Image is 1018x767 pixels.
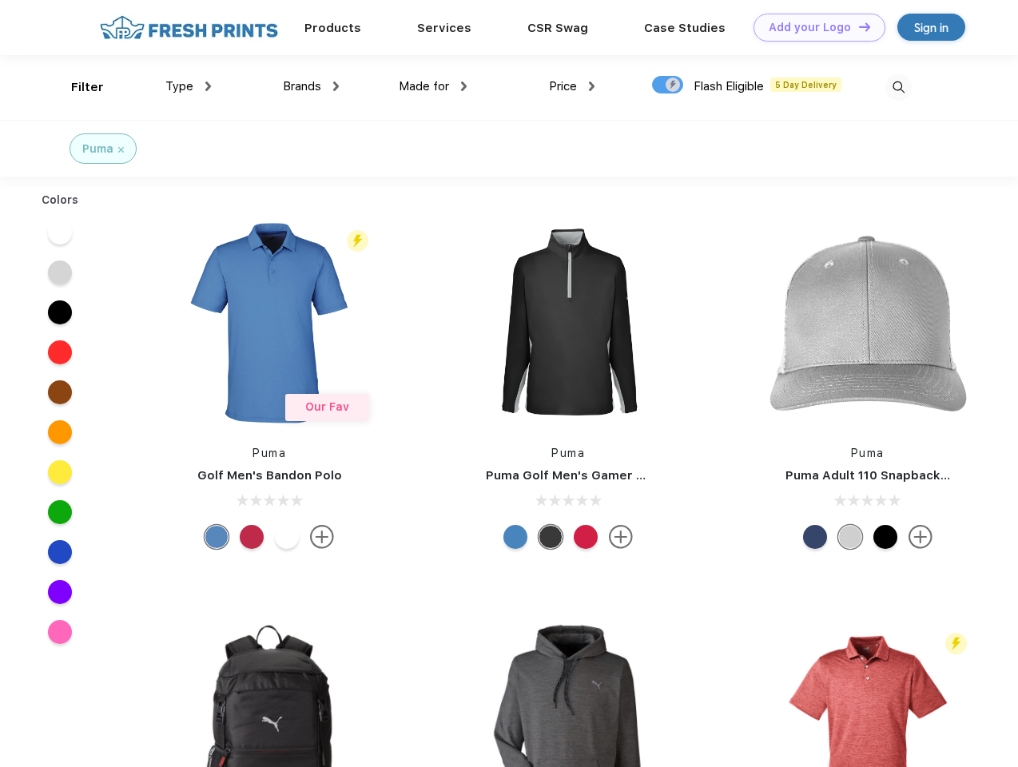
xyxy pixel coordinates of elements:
[253,447,286,459] a: Puma
[310,525,334,549] img: more.svg
[283,79,321,93] span: Brands
[527,21,588,35] a: CSR Swag
[609,525,633,549] img: more.svg
[885,74,912,101] img: desktop_search.svg
[873,525,897,549] div: Pma Blk Pma Blk
[461,81,467,91] img: dropdown.png
[914,18,948,37] div: Sign in
[539,525,563,549] div: Puma Black
[762,217,974,429] img: func=resize&h=266
[549,79,577,93] span: Price
[95,14,283,42] img: fo%20logo%202.webp
[574,525,598,549] div: Ski Patrol
[333,81,339,91] img: dropdown.png
[769,21,851,34] div: Add your Logo
[803,525,827,549] div: Peacoat with Qut Shd
[694,79,764,93] span: Flash Eligible
[304,21,361,35] a: Products
[897,14,965,41] a: Sign in
[82,141,113,157] div: Puma
[909,525,933,549] img: more.svg
[205,81,211,91] img: dropdown.png
[71,78,104,97] div: Filter
[551,447,585,459] a: Puma
[118,147,124,153] img: filter_cancel.svg
[163,217,376,429] img: func=resize&h=266
[305,400,349,413] span: Our Fav
[399,79,449,93] span: Made for
[486,468,738,483] a: Puma Golf Men's Gamer Golf Quarter-Zip
[197,468,342,483] a: Golf Men's Bandon Polo
[30,192,91,209] div: Colors
[205,525,229,549] div: Lake Blue
[838,525,862,549] div: Quarry Brt Whit
[945,633,967,654] img: flash_active_toggle.svg
[770,77,841,92] span: 5 Day Delivery
[417,21,471,35] a: Services
[275,525,299,549] div: Bright White
[851,447,885,459] a: Puma
[859,22,870,31] img: DT
[462,217,674,429] img: func=resize&h=266
[165,79,193,93] span: Type
[347,230,368,252] img: flash_active_toggle.svg
[240,525,264,549] div: Ski Patrol
[503,525,527,549] div: Bright Cobalt
[589,81,594,91] img: dropdown.png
